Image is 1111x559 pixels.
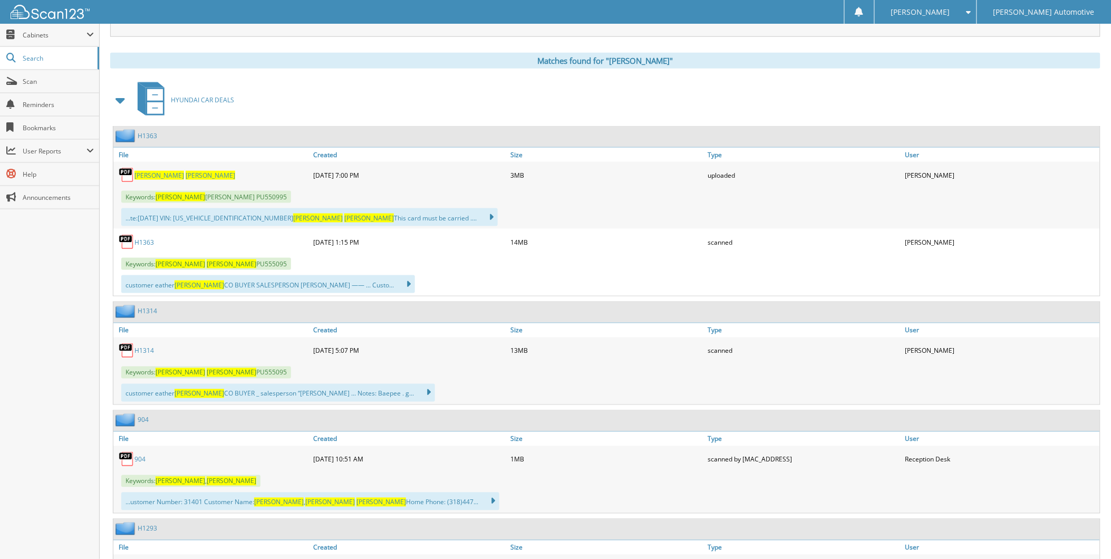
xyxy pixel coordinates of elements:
span: [PERSON_NAME] [156,259,205,268]
span: [PERSON_NAME] [186,171,235,180]
a: File [113,148,311,162]
a: H1314 [134,346,154,355]
span: [PERSON_NAME] [156,477,205,486]
a: User [903,432,1100,446]
span: Keywords: PU555095 [121,258,291,270]
div: [PERSON_NAME] [903,340,1100,361]
a: Created [311,541,508,555]
span: [PERSON_NAME] [891,9,950,15]
img: folder2.png [115,305,138,318]
div: 14MB [508,232,705,253]
div: scanned [706,340,903,361]
a: 904 [138,416,149,425]
a: User [903,148,1100,162]
img: PDF.png [119,167,134,183]
a: Size [508,541,705,555]
a: File [113,541,311,555]
img: PDF.png [119,343,134,359]
span: [PERSON_NAME] Automotive [993,9,1095,15]
a: User [903,323,1100,338]
div: scanned [706,232,903,253]
a: H1314 [138,307,157,316]
a: Created [311,148,508,162]
div: 1MB [508,449,705,470]
span: Keywords: [PERSON_NAME] PU550995 [121,191,291,203]
span: Help [23,170,94,179]
a: H1363 [138,131,157,140]
div: [DATE] 5:07 PM [311,340,508,361]
img: PDF.png [119,451,134,467]
a: File [113,323,311,338]
span: [PERSON_NAME] [305,498,355,507]
span: User Reports [23,147,86,156]
span: Scan [23,77,94,86]
span: [PERSON_NAME] [156,368,205,377]
span: Cabinets [23,31,86,40]
span: Reminders [23,100,94,109]
div: ...ustomer Number: 31401 Customer Name: , Home Phone: (318)447... [121,493,499,510]
span: [PERSON_NAME] [344,214,394,223]
a: Created [311,432,508,446]
div: 13MB [508,340,705,361]
img: scan123-logo-white.svg [11,5,90,19]
span: [PERSON_NAME] [134,171,184,180]
div: 3MB [508,165,705,186]
a: Type [706,432,903,446]
div: Reception Desk [903,449,1100,470]
a: User [903,541,1100,555]
span: HYUNDAI CAR DEALS [171,95,234,104]
span: [PERSON_NAME] [207,477,256,486]
a: [PERSON_NAME] [PERSON_NAME] [134,171,235,180]
a: Type [706,323,903,338]
span: [PERSON_NAME] [254,498,304,507]
span: [PERSON_NAME] [175,389,224,398]
div: [DATE] 10:51 AM [311,449,508,470]
iframe: Chat Widget [1058,508,1111,559]
img: PDF.png [119,234,134,250]
div: [DATE] 1:15 PM [311,232,508,253]
div: [DATE] 7:00 PM [311,165,508,186]
img: folder2.png [115,129,138,142]
div: ...te:[DATE] VIN: [US_VEHICLE_IDENTIFICATION_NUMBER] This card must be carried .... [121,208,498,226]
span: [PERSON_NAME] [356,498,406,507]
div: [PERSON_NAME] [903,165,1100,186]
img: folder2.png [115,522,138,535]
span: [PERSON_NAME] [207,368,256,377]
span: Announcements [23,193,94,202]
span: [PERSON_NAME] [207,259,256,268]
span: Keywords: , [121,475,260,487]
span: [PERSON_NAME] [293,214,343,223]
img: folder2.png [115,413,138,427]
a: Type [706,148,903,162]
div: [PERSON_NAME] [903,232,1100,253]
span: Bookmarks [23,123,94,132]
div: scanned by [MAC_ADDRESS] [706,449,903,470]
div: customer eather CO BUYER _ salesperson “[PERSON_NAME] ... Notes: Baepee . g... [121,384,435,402]
a: Size [508,148,705,162]
span: [PERSON_NAME] [156,192,205,201]
span: [PERSON_NAME] [175,281,224,290]
a: Size [508,323,705,338]
a: 904 [134,455,146,464]
a: H1363 [134,238,154,247]
div: uploaded [706,165,903,186]
span: Search [23,54,92,63]
a: Created [311,323,508,338]
a: H1293 [138,524,157,533]
a: Size [508,432,705,446]
a: HYUNDAI CAR DEALS [131,79,234,121]
div: Matches found for "[PERSON_NAME]" [110,53,1100,69]
a: Type [706,541,903,555]
span: Keywords: PU555095 [121,367,291,379]
a: File [113,432,311,446]
div: customer eather CO BUYER SALESPERSON [PERSON_NAME] —— ... Custo... [121,275,415,293]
